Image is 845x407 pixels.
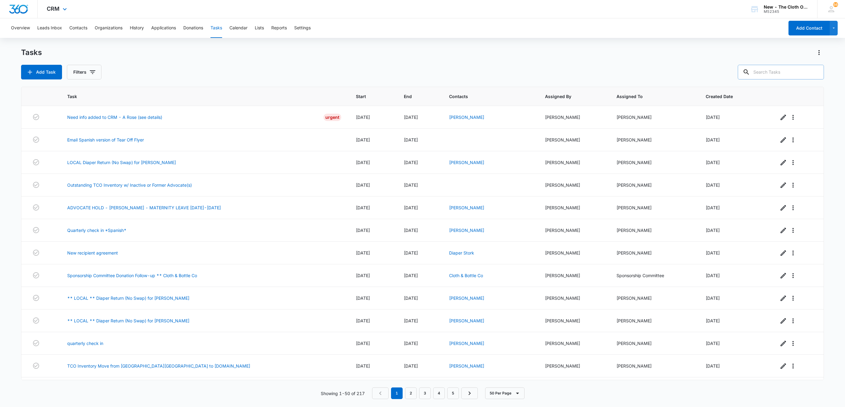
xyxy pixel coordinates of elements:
[67,340,103,346] a: quarterly check in
[356,228,370,233] span: [DATE]
[433,387,445,399] a: Page 4
[69,18,87,38] button: Contacts
[616,182,691,188] div: [PERSON_NAME]
[404,205,418,210] span: [DATE]
[449,295,484,301] a: [PERSON_NAME]
[616,250,691,256] div: [PERSON_NAME]
[356,137,370,142] span: [DATE]
[404,137,418,142] span: [DATE]
[449,341,484,346] a: [PERSON_NAME]
[67,65,101,79] button: Filters
[210,18,222,38] button: Tasks
[449,250,474,255] a: Diaper Stork
[67,250,118,256] a: New recipient agreement
[814,48,824,57] button: Actions
[616,317,691,324] div: [PERSON_NAME]
[404,341,418,346] span: [DATE]
[449,318,484,323] a: [PERSON_NAME]
[461,387,478,399] a: Next Page
[404,250,418,255] span: [DATE]
[545,114,602,120] div: [PERSON_NAME]
[271,18,287,38] button: Reports
[356,182,370,188] span: [DATE]
[616,159,691,166] div: [PERSON_NAME]
[404,295,418,301] span: [DATE]
[321,390,365,397] p: Showing 1-50 of 217
[356,273,370,278] span: [DATE]
[67,204,221,211] a: ADVOCATE HOLD - [PERSON_NAME] - MATERNITY LEAVE [DATE]-[DATE]
[419,387,431,399] a: Page 3
[255,18,264,38] button: Lists
[356,341,370,346] span: [DATE]
[324,114,341,121] div: Urgent
[706,363,720,369] span: [DATE]
[616,340,691,346] div: [PERSON_NAME]
[545,295,602,301] div: [PERSON_NAME]
[833,2,838,7] div: notifications count
[545,93,593,100] span: Assigned By
[764,9,808,14] div: account id
[356,115,370,120] span: [DATE]
[229,18,247,38] button: Calendar
[449,160,484,165] a: [PERSON_NAME]
[356,93,381,100] span: Start
[21,48,42,57] h1: Tasks
[404,363,418,369] span: [DATE]
[47,5,60,12] span: CRM
[706,341,720,346] span: [DATE]
[706,205,720,210] span: [DATE]
[294,18,311,38] button: Settings
[764,5,808,9] div: account name
[616,93,682,100] span: Assigned To
[372,387,478,399] nav: Pagination
[706,93,755,100] span: Created Date
[356,295,370,301] span: [DATE]
[404,182,418,188] span: [DATE]
[67,159,176,166] a: LOCAL Diaper Return (No Swap) for [PERSON_NAME]
[95,18,123,38] button: Organizations
[545,272,602,279] div: [PERSON_NAME]
[356,363,370,369] span: [DATE]
[356,250,370,255] span: [DATE]
[706,137,720,142] span: [DATE]
[67,295,189,301] a: ** LOCAL ** Diaper Return (No Swap) for [PERSON_NAME]
[706,115,720,120] span: [DATE]
[788,21,830,35] button: Add Contact
[67,363,250,369] a: TCO Inventory Move from [GEOGRAPHIC_DATA][GEOGRAPHIC_DATA] to [DOMAIN_NAME]
[706,228,720,233] span: [DATE]
[545,137,602,143] div: [PERSON_NAME]
[545,340,602,346] div: [PERSON_NAME]
[706,318,720,323] span: [DATE]
[545,363,602,369] div: [PERSON_NAME]
[356,160,370,165] span: [DATE]
[67,182,192,188] a: Outstanding TCO Inventory w/ Inactive or Former Advocate(s)
[67,227,126,233] a: Quarterly check in *Spanish*
[447,387,459,399] a: Page 5
[404,318,418,323] span: [DATE]
[449,93,521,100] span: Contacts
[405,387,417,399] a: Page 2
[706,250,720,255] span: [DATE]
[449,228,484,233] a: [PERSON_NAME]
[706,295,720,301] span: [DATE]
[67,317,189,324] a: ** LOCAL ** Diaper Return (No Swap) for [PERSON_NAME]
[545,159,602,166] div: [PERSON_NAME]
[391,387,403,399] em: 1
[706,182,720,188] span: [DATE]
[616,227,691,233] div: [PERSON_NAME]
[449,273,483,278] a: Cloth & Bottle Co
[356,318,370,323] span: [DATE]
[404,273,418,278] span: [DATE]
[21,65,62,79] button: Add Task
[67,272,197,279] a: Sponsorship Committee Donation Follow-up ** Cloth & Bottle Co
[616,272,691,279] div: Sponsorship Committee
[67,114,162,120] a: Need info added to CRM - A Rose (see details)
[37,18,62,38] button: Leads Inbox
[404,228,418,233] span: [DATE]
[706,273,720,278] span: [DATE]
[449,363,484,369] a: [PERSON_NAME]
[183,18,203,38] button: Donations
[11,18,30,38] button: Overview
[404,93,426,100] span: End
[545,317,602,324] div: [PERSON_NAME]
